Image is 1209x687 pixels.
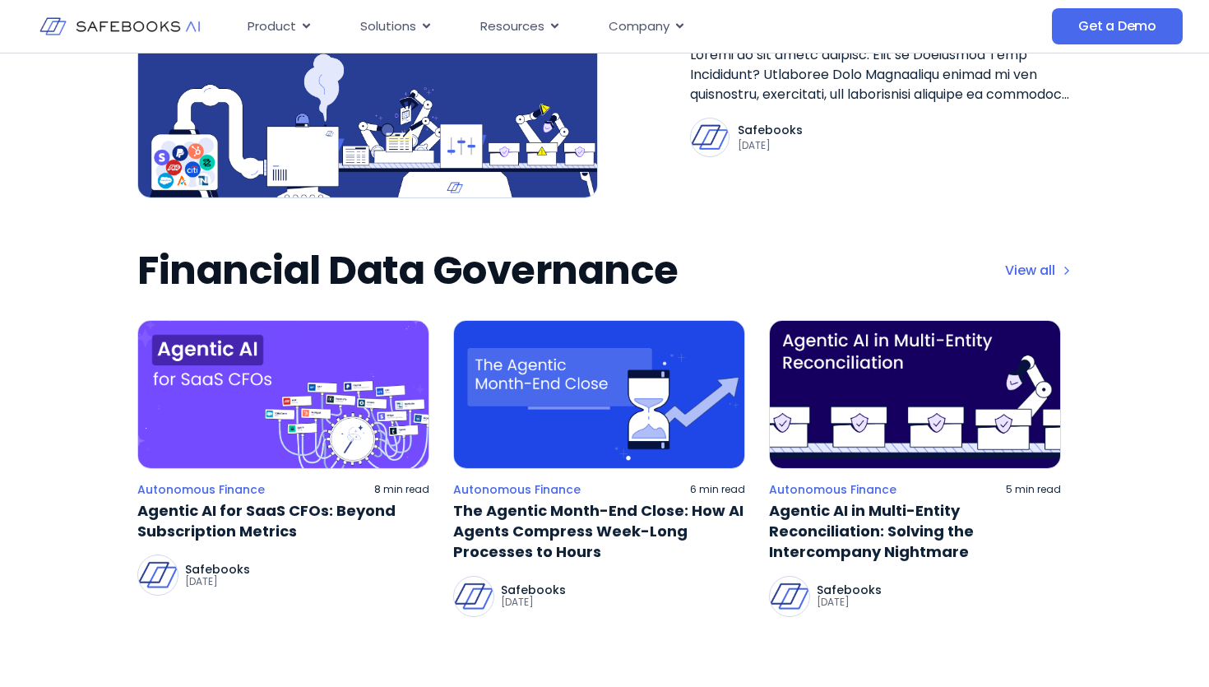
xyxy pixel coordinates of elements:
p: Safebooks [185,564,250,575]
span: Get a Demo [1078,18,1156,35]
a: Loremi do sit ametc adipisc: Elit se Doeiusmod Temp Incididunt? Utlaboree Dolo Magnaaliqu enimad ... [690,45,1072,104]
img: Safebooks [454,577,493,616]
a: Autonomous Finance [769,482,896,497]
nav: Menu [234,11,920,43]
p: Safebooks [738,123,803,139]
a: The Agentic Month-End Close: How AI Agents Compress Week-Long Processes to Hours [453,500,745,563]
p: 5 min read [1006,483,1061,496]
img: a purple background with a line of boxes and a robot [769,320,1061,469]
img: a purple background with a clock surrounded by lots of tags [137,320,429,469]
p: 6 min read [690,483,745,496]
a: Autonomous Finance [453,482,581,497]
p: [DATE] [738,139,803,152]
h2: Financial Data Governance [137,248,679,294]
p: [DATE] [817,596,882,609]
span: Company [609,17,669,36]
a: Agentic AI in Multi-Entity Reconciliation: Solving the Intercompany Nightmare [769,500,1061,563]
a: View all [1005,261,1072,281]
p: Safebooks [501,584,566,596]
img: an hourglass with an arrow pointing to the right [453,320,745,469]
p: 8 min read [374,483,429,496]
p: [DATE] [501,596,566,609]
p: Safebooks [817,584,882,596]
img: Safebooks [691,118,729,156]
span: Product [248,17,296,36]
img: Safebooks [138,555,178,595]
img: Safebooks [770,577,809,616]
a: Autonomous Finance [137,482,265,497]
p: [DATE] [185,575,250,588]
span: Solutions [360,17,416,36]
span: Resources [480,17,544,36]
a: Get a Demo [1052,8,1183,44]
a: Agentic AI for SaaS CFOs: Beyond Subscription Metrics [137,500,429,541]
div: Menu Toggle [234,11,920,43]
